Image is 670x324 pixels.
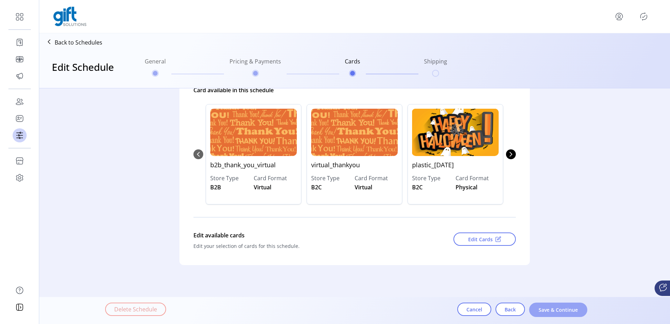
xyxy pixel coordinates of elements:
[210,109,297,156] img: b2b_thank_you_virtual
[210,174,254,182] label: Store Type
[210,183,221,191] span: B2B
[638,11,649,22] button: Publisher Panel
[468,236,493,243] span: Edit Cards
[210,156,297,174] p: b2b_thank_you_virtual
[355,183,372,191] span: Virtual
[412,156,499,174] p: plastic_[DATE]
[311,183,322,191] span: B2C
[254,183,271,191] span: Virtual
[52,60,114,74] h3: Edit Schedule
[456,183,477,191] span: Physical
[311,156,398,174] p: virtual_thankyou
[193,242,424,250] div: Edit your selection of cards for this schedule.
[506,149,516,159] button: Next Page
[495,303,525,316] button: Back
[53,7,87,26] img: logo
[466,306,482,313] span: Cancel
[412,109,499,156] img: plastic_halloween
[203,97,304,211] div: 0
[538,306,578,313] span: Save & Continue
[506,97,607,211] div: 3
[193,83,516,97] div: Card available in this schedule
[311,109,398,156] img: virtual_thankyou
[505,306,516,313] span: Back
[453,232,516,246] button: Edit Cards
[412,183,423,191] span: B2C
[304,97,405,211] div: 1
[55,38,102,47] p: Back to Schedules
[405,97,506,211] div: 2
[456,174,499,182] label: Card Format
[345,57,360,70] h6: Cards
[254,174,297,182] label: Card Format
[614,11,625,22] button: menu
[529,303,587,317] button: Save & Continue
[193,228,424,242] div: Edit available cards
[355,174,398,182] label: Card Format
[311,174,355,182] label: Store Type
[412,174,456,182] label: Store Type
[457,303,491,316] button: Cancel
